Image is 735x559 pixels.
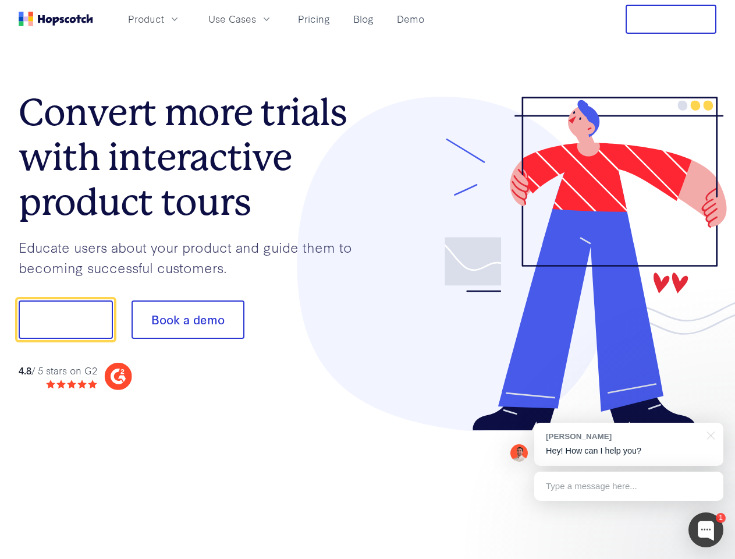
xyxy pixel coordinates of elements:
a: Pricing [293,9,335,29]
a: Blog [349,9,378,29]
p: Hey! How can I help you? [546,445,712,457]
strong: 4.8 [19,363,31,377]
button: Product [121,9,187,29]
span: Product [128,12,164,26]
h1: Convert more trials with interactive product tours [19,90,368,224]
p: Educate users about your product and guide them to becoming successful customers. [19,237,368,277]
button: Show me! [19,300,113,339]
div: / 5 stars on G2 [19,363,97,378]
span: Use Cases [208,12,256,26]
div: 1 [716,513,726,523]
img: Mark Spera [510,444,528,462]
button: Book a demo [132,300,244,339]
div: Type a message here... [534,472,723,501]
div: [PERSON_NAME] [546,431,700,442]
button: Use Cases [201,9,279,29]
button: Free Trial [626,5,716,34]
a: Home [19,12,93,26]
a: Demo [392,9,429,29]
